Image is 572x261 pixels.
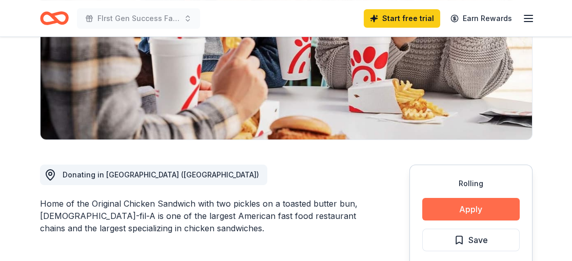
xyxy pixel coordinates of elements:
[364,9,440,28] a: Start free trial
[422,177,520,190] div: Rolling
[422,229,520,251] button: Save
[40,6,69,30] a: Home
[40,197,360,234] div: Home of the Original Chicken Sandwich with two pickles on a toasted butter bun, [DEMOGRAPHIC_DATA...
[444,9,518,28] a: Earn Rewards
[422,198,520,220] button: Apply
[77,8,200,29] button: FIrst Gen Success Fall Kickoff
[97,12,180,25] span: FIrst Gen Success Fall Kickoff
[468,233,488,247] span: Save
[63,170,259,179] span: Donating in [GEOGRAPHIC_DATA] ([GEOGRAPHIC_DATA])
